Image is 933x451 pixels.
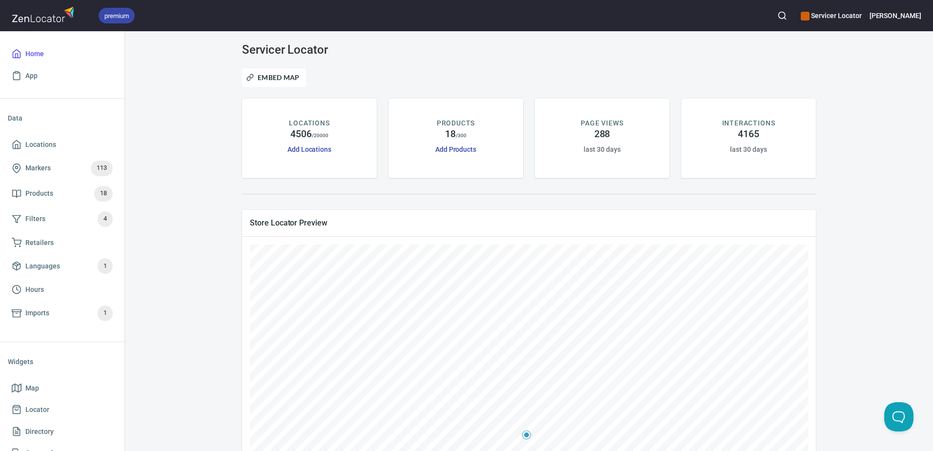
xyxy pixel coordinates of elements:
span: 113 [91,163,113,174]
span: Imports [25,307,49,319]
h4: 288 [594,128,610,140]
div: Manage your apps [801,5,861,26]
span: 1 [98,307,113,319]
button: Search [771,5,793,26]
a: Home [8,43,117,65]
li: Data [8,106,117,130]
p: LOCATIONS [289,118,329,128]
p: PAGE VIEWS [581,118,623,128]
h3: Servicer Locator [242,43,426,57]
a: Locations [8,134,117,156]
span: Directory [25,426,54,438]
span: Retailers [25,237,54,249]
a: Languages1 [8,253,117,279]
span: 18 [94,188,113,199]
span: 4 [98,213,113,225]
h4: 4506 [290,128,312,140]
a: Products18 [8,181,117,206]
p: INTERACTIONS [722,118,775,128]
a: Add Products [435,145,476,153]
iframe: Help Scout Beacon - Open [884,402,913,431]
h4: 4165 [738,128,759,140]
span: Locator [25,404,49,416]
h6: last 30 days [584,144,620,155]
a: Directory [8,421,117,443]
div: premium [99,8,135,23]
span: Filters [25,213,45,225]
span: Languages [25,260,60,272]
p: PRODUCTS [437,118,475,128]
span: Map [25,382,39,394]
a: Filters4 [8,206,117,232]
button: color-CE600E [801,12,810,20]
span: Locations [25,139,56,151]
a: App [8,65,117,87]
h4: 18 [445,128,456,140]
span: 1 [98,261,113,272]
span: App [25,70,38,82]
li: Widgets [8,350,117,373]
img: zenlocator [12,4,77,25]
a: Map [8,377,117,399]
button: Embed Map [242,68,306,87]
a: Markers113 [8,156,117,181]
span: Markers [25,162,51,174]
span: Hours [25,284,44,296]
a: Locator [8,399,117,421]
span: Home [25,48,44,60]
p: / 20000 [312,132,329,139]
h6: last 30 days [730,144,767,155]
h6: Servicer Locator [801,10,861,21]
span: Products [25,187,53,200]
button: [PERSON_NAME] [870,5,921,26]
span: premium [99,11,135,21]
a: Retailers [8,232,117,254]
a: Imports1 [8,301,117,326]
span: Store Locator Preview [250,218,808,228]
h6: [PERSON_NAME] [870,10,921,21]
span: Embed Map [248,72,300,83]
p: / 300 [456,132,466,139]
a: Add Locations [287,145,331,153]
a: Hours [8,279,117,301]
